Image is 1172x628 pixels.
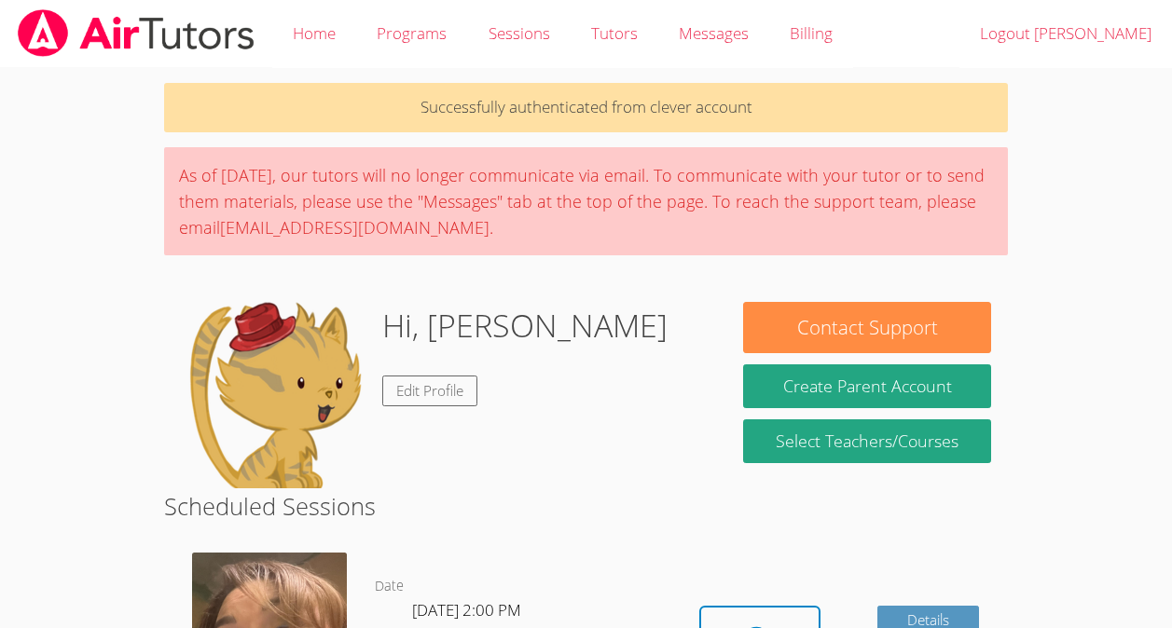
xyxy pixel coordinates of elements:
button: Contact Support [743,302,990,353]
button: Create Parent Account [743,364,990,408]
img: airtutors_banner-c4298cdbf04f3fff15de1276eac7730deb9818008684d7c2e4769d2f7ddbe033.png [16,9,256,57]
div: As of [DATE], our tutors will no longer communicate via email. To communicate with your tutor or ... [164,147,1008,255]
h2: Scheduled Sessions [164,488,1008,524]
p: Successfully authenticated from clever account [164,83,1008,132]
span: Messages [679,22,749,44]
img: default.png [181,302,367,488]
dt: Date [375,575,404,598]
h1: Hi, [PERSON_NAME] [382,302,668,349]
a: Select Teachers/Courses [743,419,990,463]
a: Edit Profile [382,375,477,406]
span: [DATE] 2:00 PM [412,599,521,621]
